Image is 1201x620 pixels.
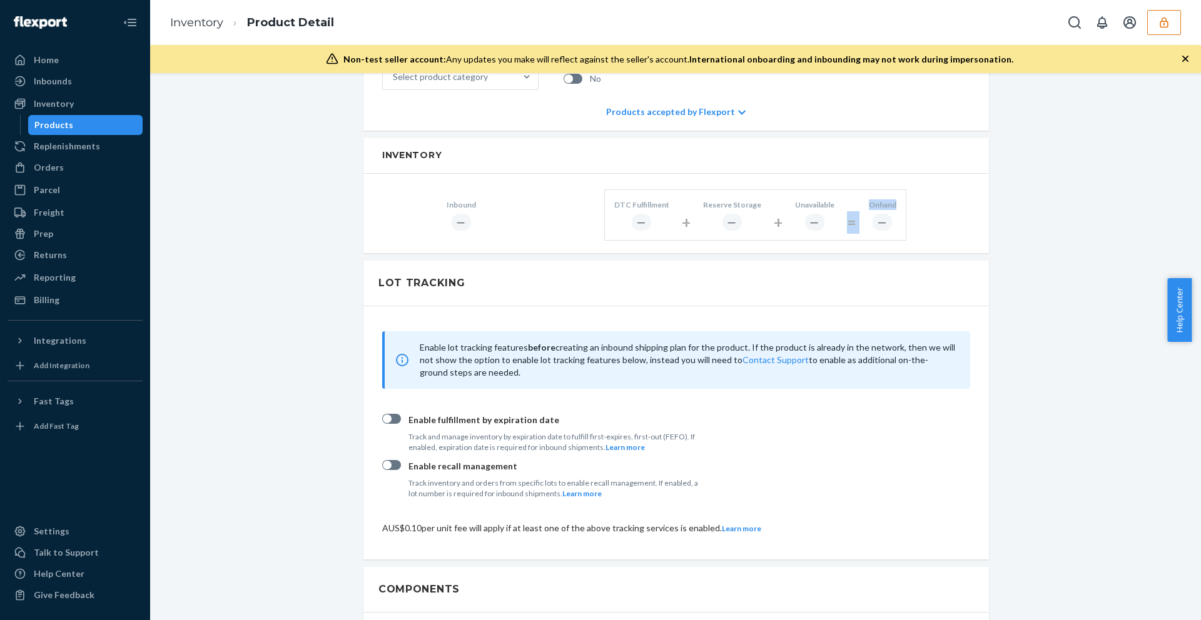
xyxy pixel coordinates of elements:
[247,16,334,29] a: Product Detail
[8,356,143,376] a: Add Integration
[34,525,69,537] div: Settings
[34,140,100,152] div: Replenishments
[14,16,67,29] img: Flexport logo
[606,93,746,131] div: Products accepted by Flexport
[8,391,143,411] button: Fast Tags
[160,4,344,41] ol: breadcrumbs
[447,199,476,210] div: Inbound
[420,342,955,377] span: Enable lot tracking features creating an inbound shipping plan for the product. If the product is...
[722,214,742,231] div: ―
[34,161,64,174] div: Orders
[382,151,970,160] h2: Inventory
[34,334,86,347] div: Integrations
[8,157,143,177] a: Orders
[614,199,669,210] div: DTC Fulfillment
[408,477,706,499] p: Track inventory and orders from specific lots to enable recall management. If enabled, a lot numb...
[8,521,143,541] a: Settings
[1117,10,1142,35] button: Open account menu
[408,414,706,426] p: Enable fulfillment by expiration date
[118,10,143,35] button: Close Navigation
[34,249,67,261] div: Returns
[805,214,824,231] div: ―
[34,75,72,87] div: Inbounds
[8,267,143,287] a: Reporting
[170,16,223,29] a: Inventory
[8,290,143,310] a: Billing
[8,180,143,200] a: Parcel
[722,522,761,533] a: Learn more
[8,564,143,584] a: Help Center
[393,71,488,83] div: Select product category
[8,416,143,436] a: Add Fast Tag
[847,211,856,234] div: =
[8,542,143,562] a: Talk to Support
[1090,10,1115,35] button: Open notifications
[8,331,143,351] button: Integrations
[34,206,64,219] div: Freight
[34,360,89,371] div: Add Integration
[8,585,143,605] button: Give Feedback
[382,522,970,534] div: A US$0.10 per unit fee will apply if at least one of the above tracking services is enabled.
[34,119,73,131] div: Products
[34,184,60,196] div: Parcel
[34,589,94,601] div: Give Feedback
[408,431,706,452] p: Track and manage inventory by expiration date to fulfill first-expires, first-out (FEFO). If enab...
[28,115,143,135] a: Products
[34,546,99,559] div: Talk to Support
[774,211,783,234] div: +
[8,94,143,114] a: Inventory
[452,214,471,231] div: ―
[343,53,1013,66] div: Any updates you make will reflect against the seller's account.
[1062,10,1087,35] button: Open Search Box
[34,54,59,66] div: Home
[408,460,706,472] p: Enable recall management
[742,354,809,365] a: Contact Support
[8,50,143,70] a: Home
[34,271,76,284] div: Reporting
[795,199,834,210] div: Unavailable
[606,442,645,452] a: Learn more
[689,54,1013,64] span: International onboarding and inbounding may not work during impersonation.
[8,136,143,156] a: Replenishments
[343,54,446,64] span: Non-test seller account:
[873,214,892,231] div: ―
[682,211,691,234] div: +
[8,245,143,265] a: Returns
[8,202,143,222] a: Freight
[703,199,761,210] div: Reserve Storage
[869,199,896,210] div: Onhand
[34,395,74,407] div: Fast Tags
[34,227,53,240] div: Prep
[34,97,74,110] div: Inventory
[590,72,601,85] span: No
[8,224,143,244] a: Prep
[34,421,79,431] div: Add Fast Tag
[8,71,143,91] a: Inbounds
[378,276,465,291] div: Lot Tracking
[562,489,602,498] a: Learn more
[378,582,460,597] h2: Components
[722,524,761,533] span: Learn more
[528,342,555,352] strong: before
[34,567,84,580] div: Help Center
[1167,278,1192,342] button: Help Center
[632,214,651,231] div: ―
[34,294,59,306] div: Billing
